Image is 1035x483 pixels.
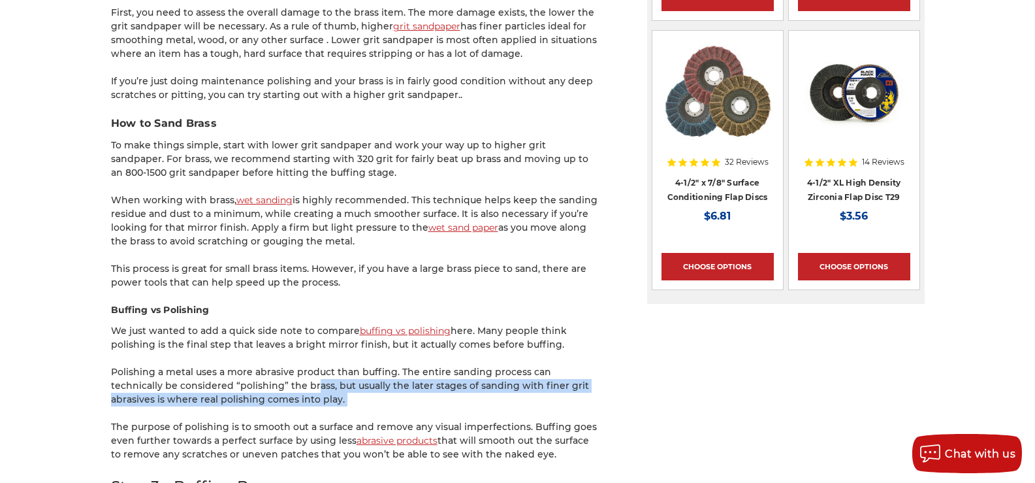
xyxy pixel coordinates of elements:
[111,75,601,102] p: If you’re just doing maintenance polishing and your brass is in fairly good condition without any...
[661,40,774,152] a: Scotch brite flap discs
[111,303,601,317] h4: Buffing vs Polishing
[945,448,1015,460] span: Chat with us
[111,193,601,248] p: When working with brass, is highly recommended. This technique helps keep the sanding residue and...
[111,116,601,131] h3: How to Sand Brass
[357,435,438,446] a: abrasive products
[393,20,460,32] a: grit sandpaper
[912,434,1022,473] button: Chat with us
[663,40,771,144] img: Scotch brite flap discs
[111,262,601,290] p: This process is great for small brass items. However, if you have a large brass piece to sand, th...
[111,6,601,61] p: First, you need to assess the overall damage to the brass item. The more damage exists, the lower...
[360,325,451,337] a: buffing vs polishing
[798,40,910,152] a: 4-1/2" XL High Density Zirconia Flap Disc T29
[840,210,868,222] span: $3.56
[862,158,904,166] span: 14 Reviews
[661,253,774,280] a: Choose Options
[236,194,293,206] a: wet sanding
[802,40,906,144] img: 4-1/2" XL High Density Zirconia Flap Disc T29
[798,253,910,280] a: Choose Options
[111,420,601,461] p: The purpose of polishing is to smooth out a surface and remove any visual imperfections. Buffing ...
[111,365,601,407] p: Polishing a metal uses a more abrasive product than buffing. The entire sanding process can techn...
[111,324,601,352] p: We just wanted to add a quick side note to compare here. Many people think polishing is the final...
[667,178,768,203] a: 4-1/2" x 7/8" Surface Conditioning Flap Discs
[428,222,498,233] a: wet sand paper
[725,158,769,166] span: 32 Reviews
[704,210,731,222] span: $6.81
[111,139,601,180] p: To make things simple, start with lower grit sandpaper and work your way up to higher grit sandpa...
[807,178,901,203] a: 4-1/2" XL High Density Zirconia Flap Disc T29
